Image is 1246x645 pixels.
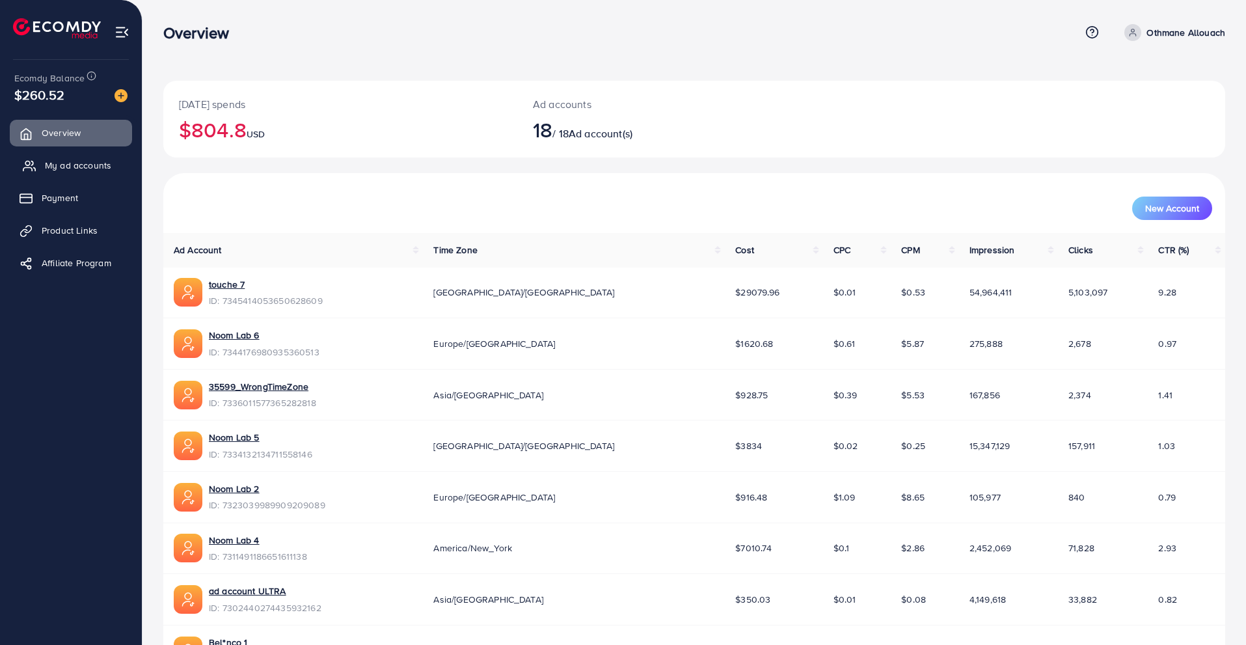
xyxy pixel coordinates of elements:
span: Europe/[GEOGRAPHIC_DATA] [433,337,555,350]
a: 35599_WrongTimeZone [209,380,308,393]
span: 840 [1068,491,1085,504]
span: $0.01 [833,286,856,299]
span: Asia/[GEOGRAPHIC_DATA] [433,389,543,402]
img: ic-ads-acc.e4c84228.svg [174,585,202,614]
span: $260.52 [14,85,64,104]
span: 54,964,411 [969,286,1012,299]
p: [DATE] spends [179,96,502,112]
a: touche 7 [209,278,245,291]
h2: $804.8 [179,117,502,142]
span: $3834 [735,439,762,452]
span: Impression [969,243,1015,256]
span: 0.79 [1158,491,1176,504]
span: My ad accounts [45,159,111,172]
img: menu [115,25,129,40]
span: $350.03 [735,593,770,606]
span: Clicks [1068,243,1093,256]
span: 0.97 [1158,337,1176,350]
span: 2,678 [1068,337,1091,350]
span: 18 [533,115,552,144]
span: 157,911 [1068,439,1095,452]
span: New Account [1145,204,1199,213]
span: 5,103,097 [1068,286,1107,299]
span: [GEOGRAPHIC_DATA]/[GEOGRAPHIC_DATA] [433,286,614,299]
a: Payment [10,185,132,211]
span: $5.53 [901,389,925,402]
span: 1.03 [1158,439,1175,452]
span: CPM [901,243,919,256]
span: CTR (%) [1158,243,1189,256]
span: 9.28 [1158,286,1176,299]
span: 105,977 [969,491,1001,504]
span: 275,888 [969,337,1003,350]
button: New Account [1132,197,1212,220]
img: ic-ads-acc.e4c84228.svg [174,381,202,409]
span: ID: 7302440274435932162 [209,601,321,614]
span: $0.1 [833,542,850,555]
p: Othmane Allouach [1146,25,1225,40]
span: 0.82 [1158,593,1177,606]
span: Ecomdy Balance [14,72,85,85]
span: $0.01 [833,593,856,606]
span: $0.53 [901,286,925,299]
span: Payment [42,191,78,204]
span: 1.41 [1158,389,1172,402]
img: logo [13,18,101,38]
span: $0.25 [901,439,925,452]
a: Overview [10,120,132,146]
span: [GEOGRAPHIC_DATA]/[GEOGRAPHIC_DATA] [433,439,614,452]
img: ic-ads-acc.e4c84228.svg [174,329,202,358]
span: 167,856 [969,389,1000,402]
span: $2.86 [901,542,925,555]
span: ID: 7334132134711558146 [209,448,312,461]
span: Overview [42,126,81,139]
span: Europe/[GEOGRAPHIC_DATA] [433,491,555,504]
img: image [115,89,128,102]
span: $5.87 [901,337,924,350]
span: $0.39 [833,389,858,402]
span: $7010.74 [735,542,772,555]
span: $0.02 [833,439,858,452]
span: $1620.68 [735,337,773,350]
span: CPC [833,243,850,256]
span: ID: 7311491186651611138 [209,550,307,563]
span: Asia/[GEOGRAPHIC_DATA] [433,593,543,606]
span: ID: 7323039989909209089 [209,499,325,512]
span: 71,828 [1068,542,1094,555]
a: Noom Lab 6 [209,329,260,342]
h3: Overview [163,23,239,42]
span: $916.48 [735,491,767,504]
a: Othmane Allouach [1119,24,1225,41]
span: 2.93 [1158,542,1176,555]
span: 4,149,618 [969,593,1006,606]
span: 2,374 [1068,389,1091,402]
span: 15,347,129 [969,439,1010,452]
span: Time Zone [433,243,477,256]
span: $1.09 [833,491,856,504]
span: America/New_York [433,542,512,555]
p: Ad accounts [533,96,767,112]
span: Ad account(s) [569,126,632,141]
span: Affiliate Program [42,256,111,269]
img: ic-ads-acc.e4c84228.svg [174,432,202,460]
h2: / 18 [533,117,767,142]
span: ID: 7344176980935360513 [209,346,319,359]
a: Affiliate Program [10,250,132,276]
img: ic-ads-acc.e4c84228.svg [174,483,202,512]
span: $928.75 [735,389,768,402]
a: Noom Lab 2 [209,482,260,495]
span: ID: 7345414053650628609 [209,294,323,307]
a: My ad accounts [10,152,132,178]
a: Noom Lab 5 [209,431,260,444]
iframe: Chat [1191,586,1236,635]
a: Noom Lab 4 [209,534,260,547]
span: $0.08 [901,593,926,606]
a: Product Links [10,217,132,243]
img: ic-ads-acc.e4c84228.svg [174,534,202,562]
img: ic-ads-acc.e4c84228.svg [174,278,202,307]
a: ad account ULTRA [209,584,286,597]
span: $8.65 [901,491,925,504]
span: Cost [735,243,754,256]
span: $0.61 [833,337,856,350]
